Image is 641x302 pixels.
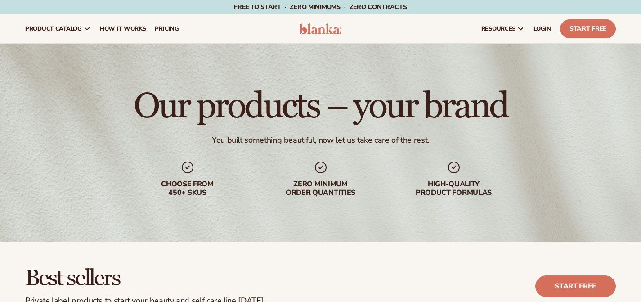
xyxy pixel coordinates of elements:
span: pricing [155,25,179,32]
a: Start Free [560,19,616,38]
span: How It Works [100,25,146,32]
span: resources [481,25,515,32]
div: You built something beautiful, now let us take care of the rest. [212,135,429,145]
a: LOGIN [529,14,556,43]
a: Start free [535,275,616,297]
div: Choose from 450+ Skus [130,180,245,197]
h1: Our products – your brand [134,88,507,124]
a: resources [477,14,529,43]
a: product catalog [21,14,95,43]
a: How It Works [95,14,151,43]
h2: Best sellers [25,267,265,291]
div: High-quality product formulas [396,180,511,197]
a: pricing [150,14,183,43]
span: Free to start · ZERO minimums · ZERO contracts [234,3,407,11]
span: LOGIN [533,25,551,32]
div: Zero minimum order quantities [263,180,378,197]
img: logo [300,23,342,34]
span: product catalog [25,25,82,32]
